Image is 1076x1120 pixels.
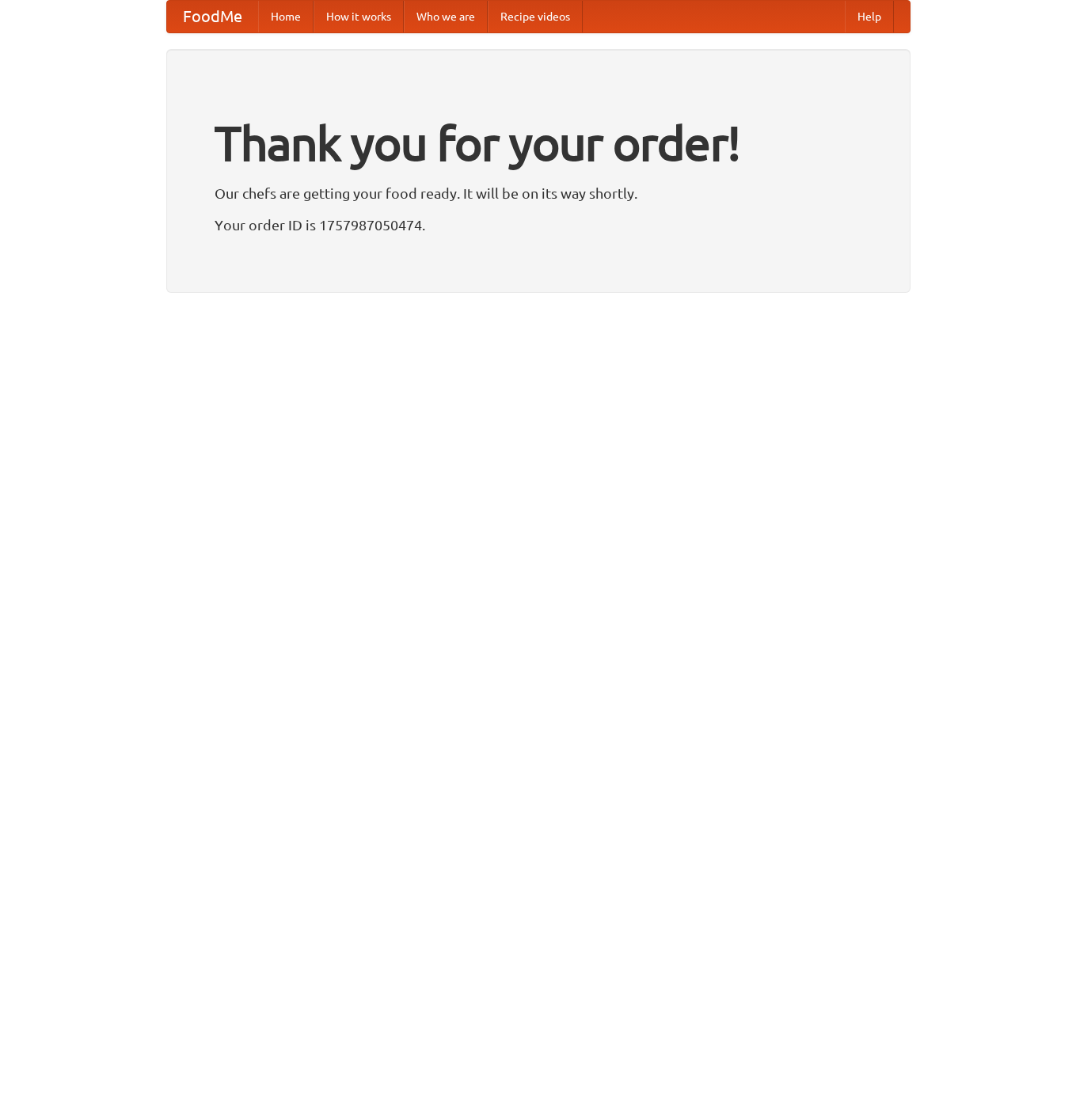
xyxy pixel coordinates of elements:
a: Recipe videos [488,1,583,32]
h1: Thank you for your order! [215,105,862,181]
a: Help [845,1,894,32]
a: Who we are [404,1,488,32]
a: FoodMe [167,1,258,32]
p: Your order ID is 1757987050474. [215,213,862,237]
p: Our chefs are getting your food ready. It will be on its way shortly. [215,181,862,205]
a: Home [258,1,314,32]
a: How it works [314,1,404,32]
